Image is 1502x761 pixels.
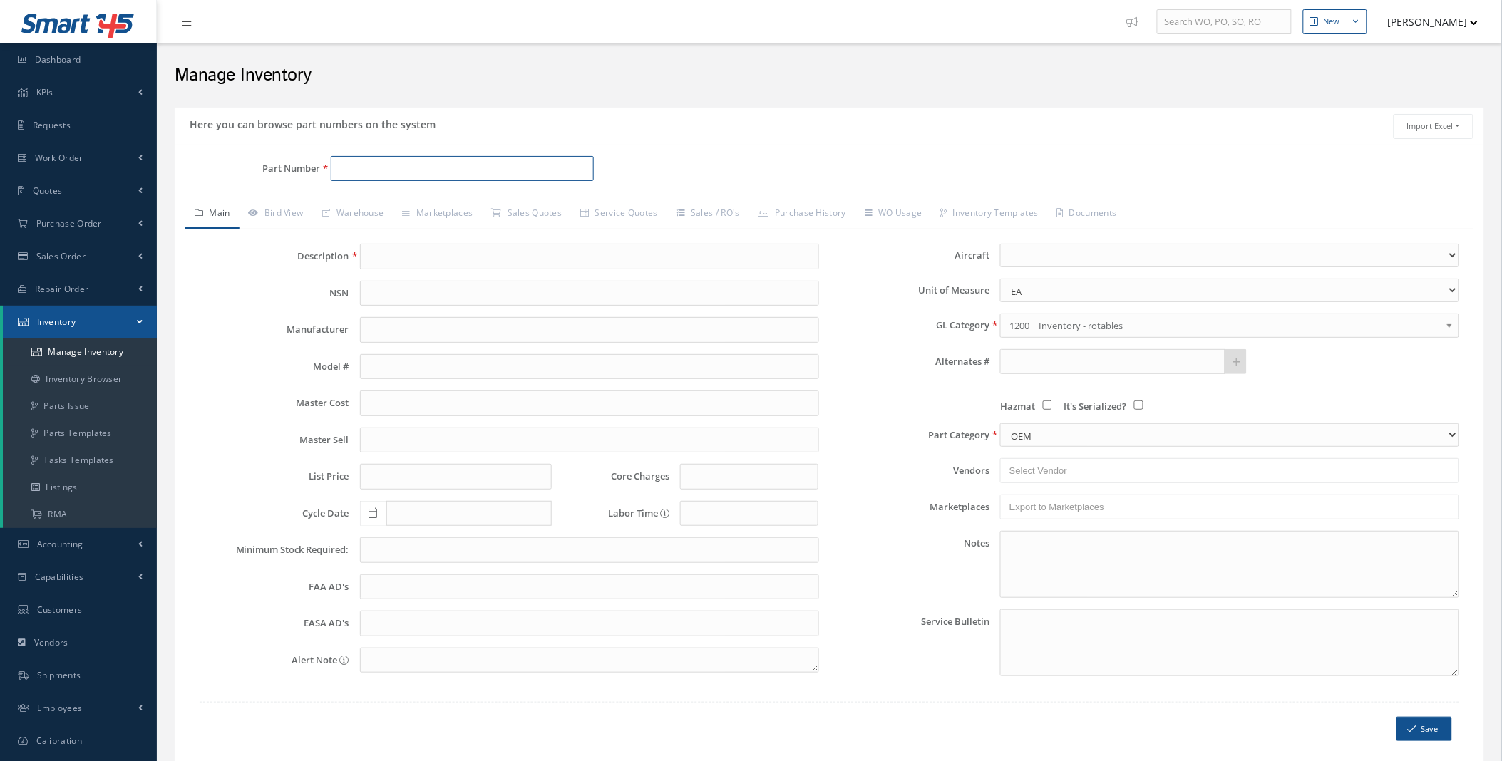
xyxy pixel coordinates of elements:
[36,86,53,98] span: KPIs
[1043,400,1052,410] input: Hazmat
[830,430,990,440] label: Part Category
[393,200,483,229] a: Marketplaces
[3,306,157,338] a: Inventory
[240,200,313,229] a: Bird View
[37,316,76,328] span: Inventory
[1157,9,1292,35] input: Search WO, PO, SO, RO
[1324,16,1340,28] div: New
[1303,9,1367,34] button: New
[37,604,83,616] span: Customers
[35,571,84,583] span: Capabilities
[189,544,349,555] label: Minimum Stock Required:
[33,119,71,131] span: Requests
[33,185,63,197] span: Quotes
[830,465,990,476] label: Vendors
[1000,400,1035,413] span: Hazmat
[35,152,83,164] span: Work Order
[189,471,349,482] label: List Price
[830,285,990,296] label: Unit of Measure
[1000,531,1459,598] textarea: Notes
[3,420,157,447] a: Parts Templates
[562,508,669,519] label: Labor Time
[37,538,83,550] span: Accounting
[855,200,932,229] a: WO Usage
[189,581,349,592] label: FAA AD's
[667,200,749,229] a: Sales / RO's
[36,250,86,262] span: Sales Order
[185,114,436,131] h5: Here you can browse part numbers on the system
[175,163,320,174] label: Part Number
[562,471,669,482] label: Core Charges
[35,53,81,66] span: Dashboard
[1396,717,1452,742] button: Save
[189,324,349,335] label: Manufacturer
[830,250,990,261] label: Aircraft
[189,435,349,445] label: Master Sell
[189,361,349,372] label: Model #
[932,200,1048,229] a: Inventory Templates
[749,200,855,229] a: Purchase History
[830,356,990,367] label: Alternates #
[1048,200,1126,229] a: Documents
[571,200,667,229] a: Service Quotes
[3,474,157,501] a: Listings
[1134,400,1143,410] input: It's Serialized?
[830,609,990,676] label: Service Bulletin
[189,618,349,628] label: EASA AD's
[189,508,349,519] label: Cycle Date
[189,648,349,673] label: Alert Note
[830,320,990,331] label: GL Category
[3,501,157,528] a: RMA
[1374,8,1478,36] button: [PERSON_NAME]
[3,366,157,393] a: Inventory Browser
[189,251,349,262] label: Description
[482,200,571,229] a: Sales Quotes
[1394,114,1473,139] button: Import Excel
[313,200,393,229] a: Warehouse
[37,702,83,714] span: Employees
[3,447,157,474] a: Tasks Templates
[830,502,990,512] label: Marketplaces
[189,288,349,299] label: NSN
[1009,317,1441,334] span: 1200 | Inventory - rotables
[189,398,349,408] label: Master Cost
[35,283,89,295] span: Repair Order
[3,338,157,366] a: Manage Inventory
[1064,400,1126,413] span: It's Serialized?
[830,531,990,598] label: Notes
[175,65,1484,86] h2: Manage Inventory
[36,735,82,747] span: Calibration
[37,669,81,681] span: Shipments
[36,217,102,229] span: Purchase Order
[3,393,157,420] a: Parts Issue
[34,636,68,648] span: Vendors
[185,200,240,229] a: Main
